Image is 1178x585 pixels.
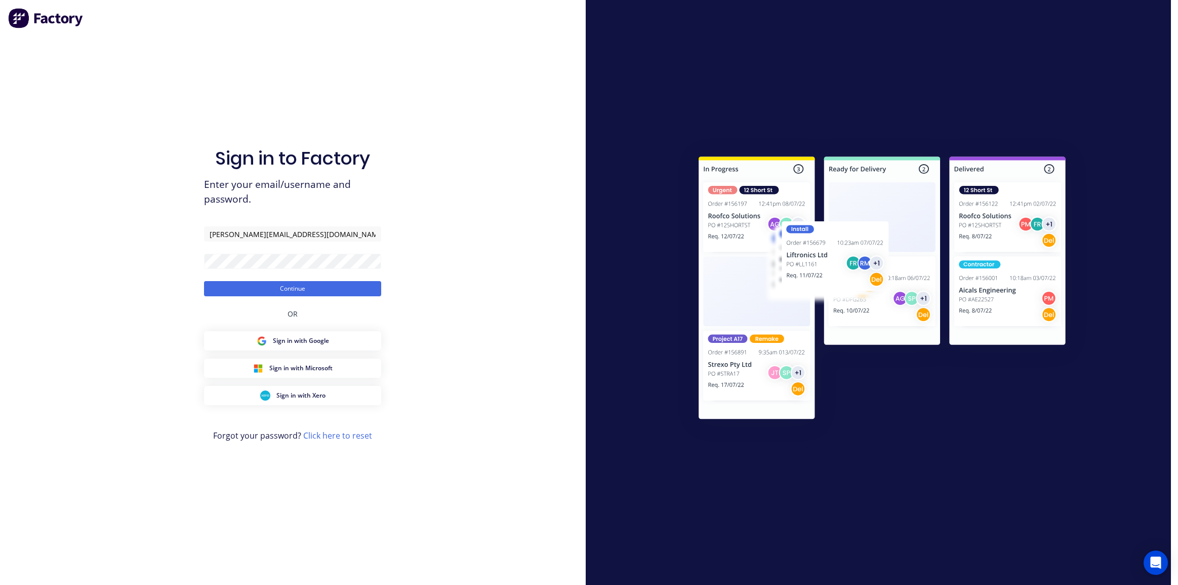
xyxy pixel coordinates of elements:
[215,147,370,169] h1: Sign in to Factory
[260,391,270,401] img: Xero Sign in
[676,136,1088,443] img: Sign in
[257,336,267,346] img: Google Sign in
[204,359,381,378] button: Microsoft Sign inSign in with Microsoft
[204,386,381,405] button: Xero Sign inSign in with Xero
[273,336,329,345] span: Sign in with Google
[253,363,263,373] img: Microsoft Sign in
[213,430,372,442] span: Forgot your password?
[288,296,298,331] div: OR
[8,8,84,28] img: Factory
[276,391,326,400] span: Sign in with Xero
[204,281,381,296] button: Continue
[269,364,333,373] span: Sign in with Microsoft
[303,430,372,441] a: Click here to reset
[204,177,381,207] span: Enter your email/username and password.
[1144,551,1168,575] div: Open Intercom Messenger
[204,331,381,350] button: Google Sign inSign in with Google
[204,226,381,242] input: Email/Username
